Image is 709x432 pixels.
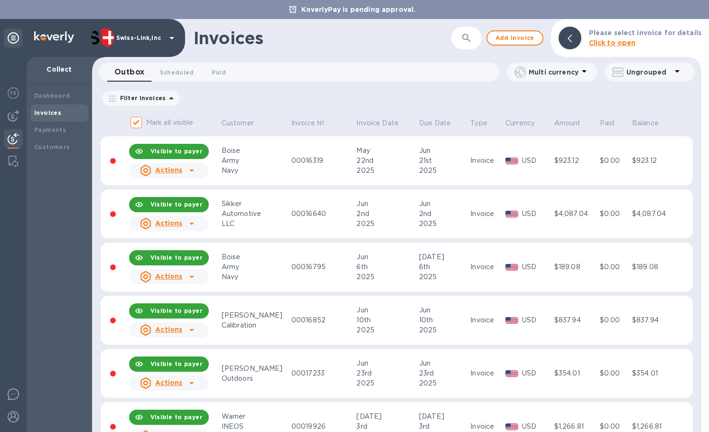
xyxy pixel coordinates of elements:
[222,364,289,374] div: [PERSON_NAME]
[222,209,289,219] div: Automotive
[356,272,416,282] div: 2025
[155,326,182,333] u: Actions
[356,315,416,325] div: 10th
[34,65,84,74] p: Collect
[419,262,467,272] div: 6th
[505,211,518,217] img: USD
[34,143,70,150] b: Customers
[554,315,597,325] div: $837.94
[419,378,467,388] div: 2025
[554,156,597,166] div: $923.12
[554,422,597,432] div: $1,266.81
[356,325,416,335] div: 2025
[150,201,203,208] b: Visible to payer
[419,146,467,156] div: Jun
[522,262,551,272] p: USD
[522,315,551,325] p: USD
[155,219,182,227] u: Actions
[356,422,416,432] div: 3rd
[291,156,354,166] div: 00016319
[470,118,487,128] p: Type
[505,370,518,377] img: USD
[356,305,416,315] div: Jun
[356,219,416,229] div: 2025
[470,209,503,219] div: Invoice
[356,118,399,128] p: Invoice Date
[155,379,182,386] u: Actions
[222,118,266,128] span: Customer
[34,31,74,43] img: Logo
[505,264,518,271] img: USD
[419,199,467,209] div: Jun
[291,422,354,432] div: 00019926
[222,156,289,166] div: Army
[356,252,416,262] div: Jun
[116,94,166,102] p: Filter Invoices
[356,209,416,219] div: 2nd
[150,254,203,261] b: Visible to payer
[554,209,597,219] div: $4,087.04
[356,368,416,378] div: 23rd
[222,262,289,272] div: Army
[150,307,203,314] b: Visible to payer
[222,374,289,384] div: Outdoors
[600,422,629,432] div: $0.00
[419,166,467,176] div: 2025
[632,118,659,128] p: Balance
[522,209,551,219] p: USD
[419,272,467,282] div: 2025
[495,32,535,44] span: Add invoice
[419,368,467,378] div: 23rd
[291,118,325,128] p: Invoice №
[470,315,503,325] div: Invoice
[356,156,416,166] div: 22nd
[600,118,627,128] span: Paid
[356,412,416,422] div: [DATE]
[632,156,675,166] div: $923.12
[632,315,675,325] div: $837.94
[505,118,535,128] p: Currency
[554,368,597,378] div: $354.01
[34,92,70,99] b: Dashboard
[632,262,675,272] div: $189.08
[419,209,467,219] div: 2nd
[419,219,467,229] div: 2025
[150,148,203,155] b: Visible to payer
[222,166,289,176] div: Navy
[419,422,467,432] div: 3rd
[419,252,467,262] div: [DATE]
[155,272,182,280] u: Actions
[222,252,289,262] div: Boise
[150,413,203,421] b: Visible to payer
[291,315,354,325] div: 00016852
[194,28,263,48] h1: Invoices
[419,118,463,128] span: Due Date
[419,358,467,368] div: Jun
[34,126,66,133] b: Payments
[356,358,416,368] div: Jun
[505,317,518,324] img: USD
[114,66,145,79] span: Outbox
[356,378,416,388] div: 2025
[419,315,467,325] div: 10th
[600,118,615,128] p: Paid
[486,30,543,46] button: Add invoice
[222,272,289,282] div: Navy
[505,158,518,164] img: USD
[160,67,194,77] span: Scheduled
[419,412,467,422] div: [DATE]
[356,199,416,209] div: Jun
[554,118,593,128] span: Amount
[632,422,675,432] div: $1,266.81
[222,146,289,156] div: Boise
[600,368,629,378] div: $0.00
[291,368,354,378] div: 00017233
[222,422,289,432] div: INEOS
[297,5,420,14] p: KoverlyPay is pending approval.
[470,422,503,432] div: Invoice
[626,67,672,77] p: Ungrouped
[155,166,182,174] u: Actions
[529,67,578,77] p: Multi currency
[222,310,289,320] div: [PERSON_NAME]
[212,67,226,77] span: Paid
